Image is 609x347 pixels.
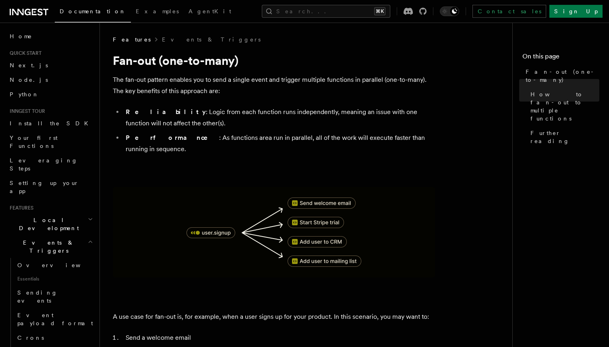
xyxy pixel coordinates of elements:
[123,332,435,343] li: Send a welcome email
[10,77,48,83] span: Node.js
[440,6,459,16] button: Toggle dark mode
[113,311,435,322] p: A use case for fan-out is, for example, when a user signs up for your product. In this scenario, ...
[55,2,131,23] a: Documentation
[113,53,435,68] h1: Fan-out (one-to-many)
[113,187,435,277] img: A diagram showing how to fan-out to multiple functions
[10,157,78,172] span: Leveraging Steps
[17,312,93,326] span: Event payload format
[6,213,95,235] button: Local Development
[522,52,599,64] h4: On this page
[6,58,95,73] a: Next.js
[10,180,79,194] span: Setting up your app
[14,330,95,345] a: Crons
[123,106,435,129] li: : Logic from each function runs independently, meaning an issue with one function will not affect...
[6,108,45,114] span: Inngest tour
[188,8,231,15] span: AgentKit
[6,205,33,211] span: Features
[14,285,95,308] a: Sending events
[17,289,58,304] span: Sending events
[6,153,95,176] a: Leveraging Steps
[10,62,48,69] span: Next.js
[131,2,184,22] a: Examples
[6,87,95,102] a: Python
[60,8,126,15] span: Documentation
[6,235,95,258] button: Events & Triggers
[126,108,206,116] strong: Reliability
[10,135,58,149] span: Your first Functions
[6,29,95,44] a: Home
[6,131,95,153] a: Your first Functions
[136,8,179,15] span: Examples
[162,35,261,44] a: Events & Triggers
[14,258,95,272] a: Overview
[14,272,95,285] span: Essentials
[6,239,88,255] span: Events & Triggers
[184,2,236,22] a: AgentKit
[6,116,95,131] a: Install the SDK
[527,87,599,126] a: How to fan-out to multiple functions
[526,68,599,84] span: Fan-out (one-to-many)
[530,90,599,123] span: How to fan-out to multiple functions
[527,126,599,148] a: Further reading
[10,120,93,127] span: Install the SDK
[10,32,32,40] span: Home
[549,5,603,18] a: Sign Up
[17,262,100,268] span: Overview
[530,129,599,145] span: Further reading
[374,7,385,15] kbd: ⌘K
[113,74,435,97] p: The fan-out pattern enables you to send a single event and trigger multiple functions in parallel...
[123,132,435,155] li: : As functions area run in parallel, all of the work will execute faster than running in sequence.
[17,335,44,341] span: Crons
[522,64,599,87] a: Fan-out (one-to-many)
[6,73,95,87] a: Node.js
[6,216,88,232] span: Local Development
[126,134,219,141] strong: Performance
[472,5,546,18] a: Contact sales
[6,176,95,198] a: Setting up your app
[10,91,39,98] span: Python
[6,50,41,56] span: Quick start
[113,35,151,44] span: Features
[14,308,95,330] a: Event payload format
[262,5,390,18] button: Search...⌘K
